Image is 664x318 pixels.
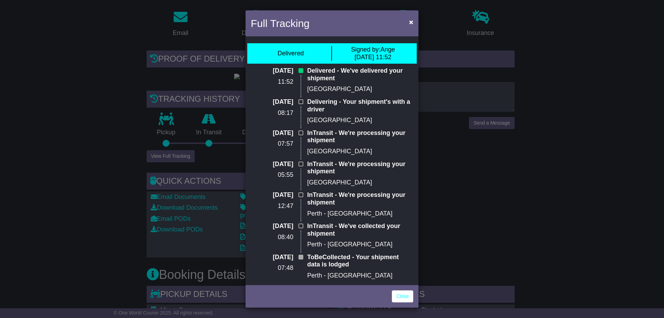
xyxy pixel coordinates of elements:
[251,171,293,179] p: 05:55
[307,241,413,248] p: Perth - [GEOGRAPHIC_DATA]
[409,18,413,26] span: ×
[307,148,413,155] p: [GEOGRAPHIC_DATA]
[251,78,293,86] p: 11:52
[406,15,417,29] button: Close
[351,46,395,61] div: Ange [DATE] 11:52
[307,67,413,82] p: Delivered - We've delivered your shipment
[307,98,413,113] p: Delivering - Your shipment's with a driver
[251,191,293,199] p: [DATE]
[307,179,413,187] p: [GEOGRAPHIC_DATA]
[307,129,413,144] p: InTransit - We're processing your shipment
[277,50,304,57] div: Delivered
[251,16,310,31] h4: Full Tracking
[251,202,293,210] p: 12:47
[307,254,413,269] p: ToBeCollected - Your shipment data is lodged
[307,272,413,280] p: Perth - [GEOGRAPHIC_DATA]
[307,161,413,175] p: InTransit - We're processing your shipment
[251,140,293,148] p: 07:57
[307,222,413,237] p: InTransit - We've collected your shipment
[251,129,293,137] p: [DATE]
[351,46,380,53] span: Signed by:
[251,254,293,261] p: [DATE]
[251,264,293,272] p: 07:48
[307,210,413,218] p: Perth - [GEOGRAPHIC_DATA]
[251,222,293,230] p: [DATE]
[251,161,293,168] p: [DATE]
[251,98,293,106] p: [DATE]
[251,109,293,117] p: 08:17
[251,234,293,241] p: 08:40
[251,67,293,75] p: [DATE]
[392,290,413,302] a: Close
[307,85,413,93] p: [GEOGRAPHIC_DATA]
[307,191,413,206] p: InTransit - We're processing your shipment
[307,117,413,124] p: [GEOGRAPHIC_DATA]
